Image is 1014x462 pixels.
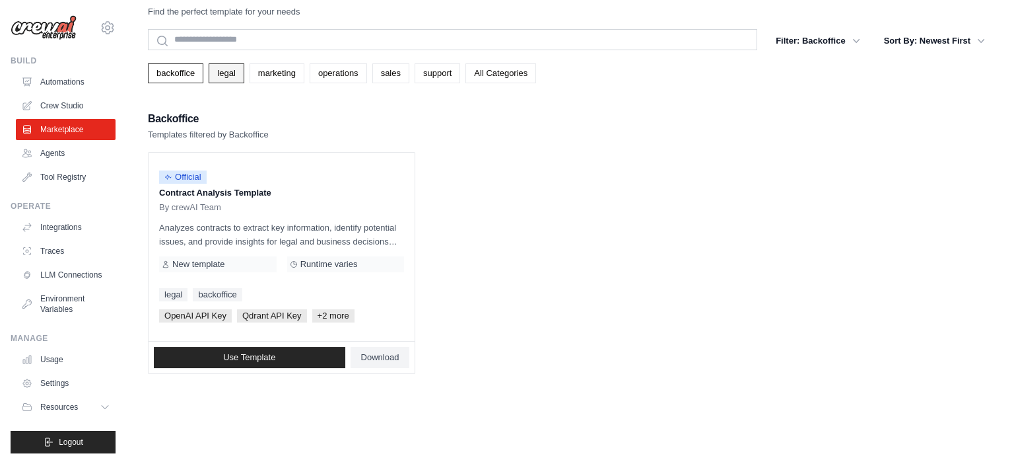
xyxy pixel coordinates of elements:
a: Download [351,347,410,368]
a: Automations [16,71,116,93]
div: Manage [11,333,116,344]
a: backoffice [193,288,242,301]
a: Usage [16,349,116,370]
button: Sort By: Newest First [876,29,993,53]
span: Download [361,352,399,363]
a: Crew Studio [16,95,116,116]
span: Logout [59,437,83,447]
a: Integrations [16,217,116,238]
span: New template [172,259,224,270]
a: support [415,63,460,83]
a: Settings [16,373,116,394]
a: Tool Registry [16,167,116,188]
span: Official [159,171,207,184]
a: backoffice [148,63,203,83]
a: Traces [16,241,116,262]
a: legal [159,288,187,301]
span: +2 more [312,309,355,323]
a: Environment Variables [16,288,116,320]
a: Agents [16,143,116,164]
span: Use Template [223,352,275,363]
h2: Backoffice [148,110,269,128]
span: Qdrant API Key [237,309,307,323]
a: legal [209,63,244,83]
button: Resources [16,397,116,418]
span: OpenAI API Key [159,309,232,323]
button: Logout [11,431,116,453]
button: Filter: Backoffice [768,29,867,53]
span: Runtime varies [300,259,358,270]
p: Analyzes contracts to extract key information, identify potential issues, and provide insights fo... [159,221,404,249]
span: By crewAI Team [159,202,221,213]
a: marketing [250,63,304,83]
img: Logo [11,15,77,40]
a: Marketplace [16,119,116,140]
a: sales [372,63,409,83]
a: operations [310,63,367,83]
a: LLM Connections [16,264,116,286]
p: Contract Analysis Template [159,186,404,200]
div: Build [11,56,116,66]
p: Templates filtered by Backoffice [148,128,269,141]
p: Find the perfect template for your needs [148,5,300,19]
a: All Categories [465,63,536,83]
span: Resources [40,402,78,412]
div: Operate [11,201,116,212]
a: Use Template [154,347,345,368]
